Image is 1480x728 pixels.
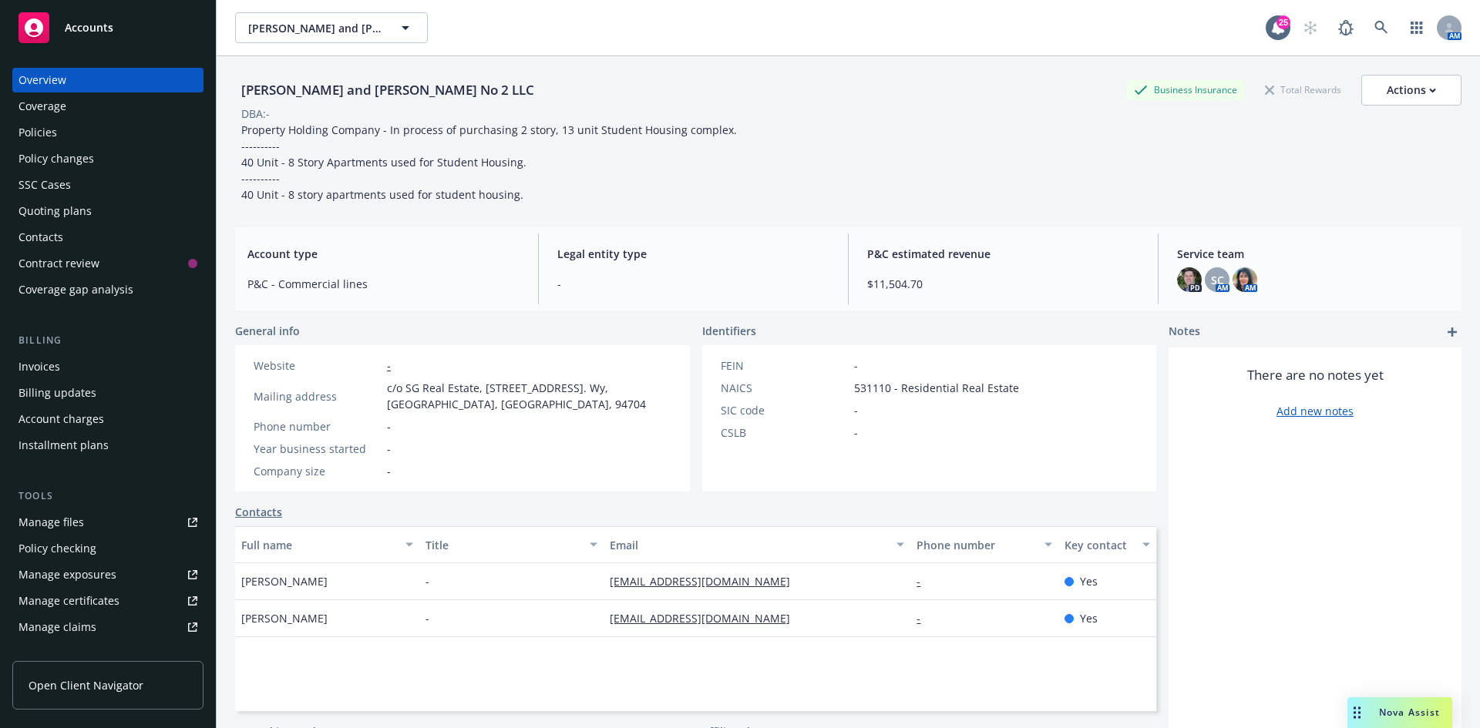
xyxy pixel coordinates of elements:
img: photo [1177,267,1202,292]
a: Installment plans [12,433,203,458]
a: Search [1366,12,1397,43]
button: Key contact [1058,526,1156,563]
div: Full name [241,537,396,553]
span: [PERSON_NAME] [241,573,328,589]
a: Start snowing [1295,12,1326,43]
span: Open Client Navigator [29,677,143,693]
div: Tools [12,488,203,504]
a: Manage exposures [12,562,203,587]
div: Phone number [254,418,381,434]
span: - [854,402,858,418]
span: Service team [1177,246,1449,262]
div: Coverage gap analysis [18,277,133,302]
div: SSC Cases [18,173,71,197]
button: Email [604,526,910,563]
button: Phone number [910,526,1058,563]
a: Manage certificates [12,589,203,613]
div: FEIN [721,357,848,374]
span: Legal entity type [557,246,829,262]
img: photo [1233,267,1257,292]
div: DBA: - [241,106,270,122]
a: Switch app [1401,12,1432,43]
a: - [917,611,933,626]
div: Business Insurance [1126,80,1245,99]
div: SIC code [721,402,848,418]
div: CSLB [721,424,848,441]
a: Overview [12,68,203,92]
a: Contacts [12,225,203,250]
a: Add new notes [1276,403,1354,419]
span: General info [235,323,300,339]
a: Contract review [12,251,203,276]
span: Property Holding Company - In process of purchasing 2 story, 13 unit Student Housing complex. ---... [241,122,737,202]
span: [PERSON_NAME] and [PERSON_NAME] No 2 LLC [248,20,382,36]
a: Manage BORs [12,641,203,666]
button: Full name [235,526,419,563]
a: add [1443,323,1461,341]
span: - [425,573,429,589]
div: Policies [18,120,57,145]
a: Policies [12,120,203,145]
a: - [387,358,391,373]
div: Billing [12,333,203,348]
button: Actions [1361,75,1461,106]
a: Quoting plans [12,199,203,223]
div: Year business started [254,441,381,457]
a: [EMAIL_ADDRESS][DOMAIN_NAME] [610,611,802,626]
button: Title [419,526,604,563]
div: Contacts [18,225,63,250]
span: - [557,276,829,292]
span: [PERSON_NAME] [241,610,328,626]
div: [PERSON_NAME] and [PERSON_NAME] No 2 LLC [235,80,540,100]
div: Manage files [18,510,84,535]
a: Contacts [235,504,282,520]
a: [EMAIL_ADDRESS][DOMAIN_NAME] [610,574,802,589]
a: Coverage gap analysis [12,277,203,302]
a: Policy checking [12,536,203,561]
span: - [387,463,391,479]
div: Email [610,537,887,553]
span: Yes [1080,573,1098,589]
div: 25 [1276,15,1290,29]
span: P&C estimated revenue [867,246,1139,262]
a: Invoices [12,354,203,379]
div: Coverage [18,94,66,119]
div: Billing updates [18,381,96,405]
span: Accounts [65,22,113,34]
a: Coverage [12,94,203,119]
div: Manage BORs [18,641,91,666]
div: Quoting plans [18,199,92,223]
a: Manage files [12,510,203,535]
span: Yes [1080,610,1098,626]
span: - [854,424,858,441]
div: Phone number [917,537,1034,553]
span: - [387,418,391,434]
div: Actions [1387,75,1436,105]
div: Invoices [18,354,60,379]
div: Policy changes [18,146,94,171]
span: P&C - Commercial lines [247,276,520,292]
div: Company size [254,463,381,479]
a: Manage claims [12,615,203,639]
span: - [387,441,391,457]
a: Billing updates [12,381,203,405]
div: Policy checking [18,536,96,561]
div: Contract review [18,251,99,276]
span: Identifiers [702,323,756,339]
div: Drag to move [1347,697,1367,728]
div: Key contact [1065,537,1133,553]
span: Account type [247,246,520,262]
span: - [425,610,429,626]
div: NAICS [721,380,848,396]
div: Title [425,537,580,553]
a: Report a Bug [1330,12,1361,43]
div: Manage exposures [18,562,116,587]
a: Account charges [12,407,203,431]
a: Policy changes [12,146,203,171]
span: Nova Assist [1379,706,1440,719]
span: c/o SG Real Estate, [STREET_ADDRESS]. Wy, [GEOGRAPHIC_DATA], [GEOGRAPHIC_DATA], 94704 [387,380,671,412]
span: 531110 - Residential Real Estate [854,380,1019,396]
span: - [854,357,858,374]
div: Website [254,357,381,374]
